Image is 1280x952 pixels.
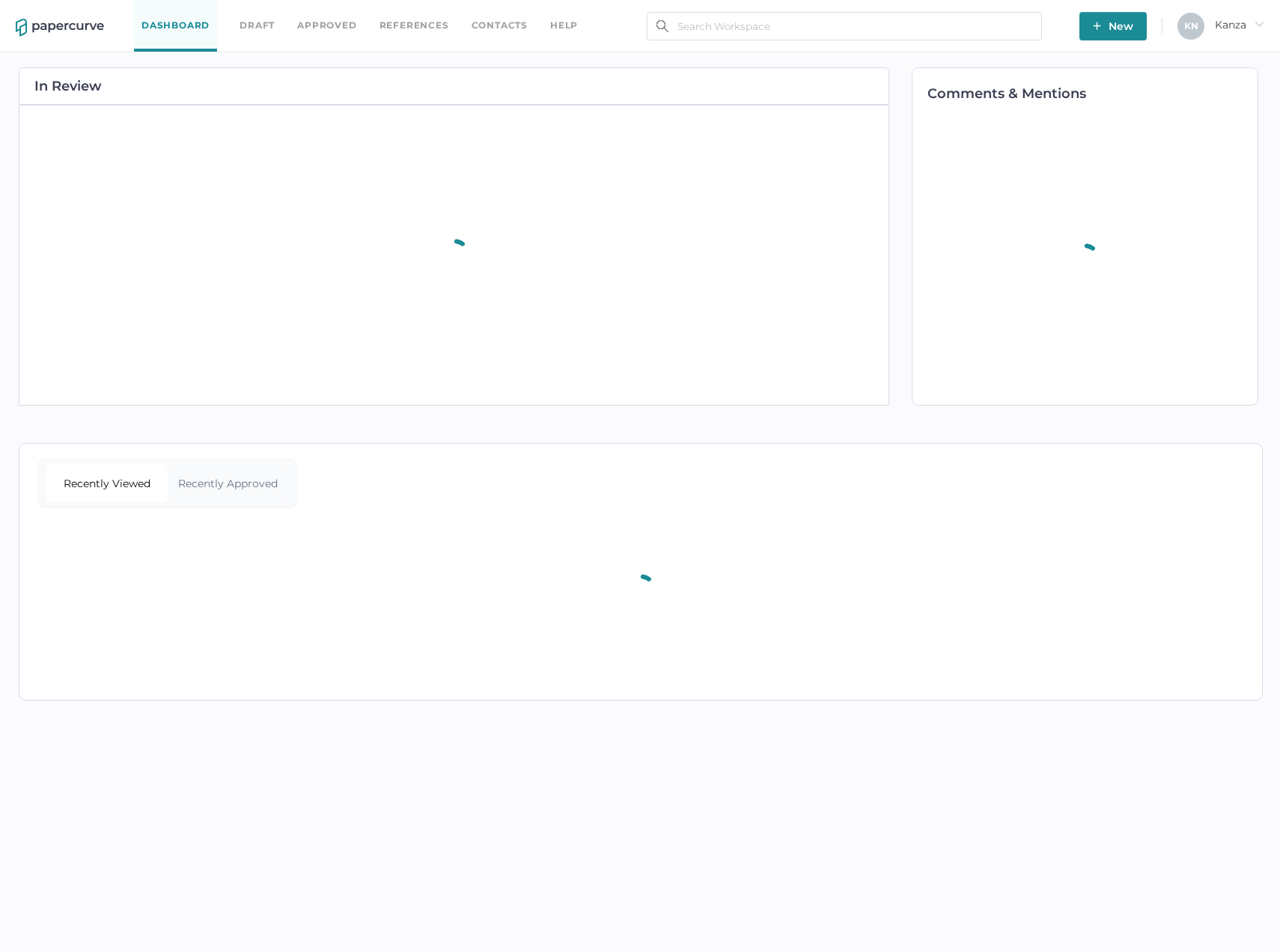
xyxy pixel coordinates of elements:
span: New [1093,12,1133,40]
span: Kanza [1215,18,1264,31]
div: help [550,17,578,34]
a: Approved [297,17,356,34]
i: arrow_right [1254,19,1264,29]
a: Draft [240,17,275,34]
div: Recently Viewed [46,464,168,503]
div: animation [424,221,485,290]
button: New [1079,12,1147,40]
a: Contacts [472,17,528,34]
input: Search Workspace [647,12,1042,40]
span: K N [1184,20,1198,31]
h2: Comments & Mentions [927,87,1258,100]
h2: In Review [34,79,102,93]
img: papercurve-logo-colour.7244d18c.svg [16,19,104,37]
a: References [380,17,449,34]
img: plus-white.e19ec114.svg [1093,22,1101,30]
div: animation [610,556,671,625]
img: search.bf03fe8b.svg [656,20,668,32]
div: animation [1054,225,1115,294]
div: Recently Approved [168,464,289,503]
